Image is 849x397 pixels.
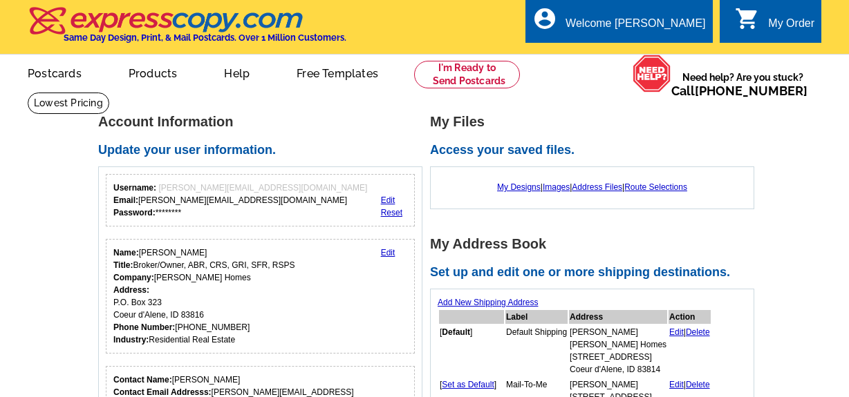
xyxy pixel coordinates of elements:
span: [PERSON_NAME][EMAIL_ADDRESS][DOMAIN_NAME] [158,183,367,193]
a: Free Templates [274,56,400,88]
a: Edit [669,380,684,389]
a: Edit [669,327,684,337]
a: Address Files [572,182,622,192]
strong: Password: [113,208,156,217]
div: | | | [438,174,747,200]
a: Edit [381,195,395,205]
span: Call [671,84,808,98]
span: Need help? Are you stuck? [671,70,814,98]
a: Postcards [6,56,104,88]
a: Products [106,56,200,88]
div: Your login information. [106,174,415,226]
a: Edit [381,248,395,258]
strong: Email: [113,195,138,205]
h2: Update your user information. [98,143,430,158]
h1: My Address Book [430,237,762,251]
td: [PERSON_NAME] [PERSON_NAME] Homes [STREET_ADDRESS] Coeur d'Alene, ID 83814 [569,325,667,376]
a: Add New Shipping Address [438,298,538,307]
h2: Set up and edit one or more shipping destinations. [430,265,762,280]
th: Label [505,310,568,324]
div: Your personal details. [106,239,415,354]
h2: Access your saved files. [430,143,762,158]
h1: My Files [430,115,762,129]
h1: Account Information [98,115,430,129]
div: Welcome [PERSON_NAME] [566,17,705,37]
strong: Address: [113,285,149,295]
i: account_circle [532,6,557,31]
strong: Industry: [113,335,149,345]
div: [PERSON_NAME] Broker/Owner, ABR, CRS, GRI, SFR, RSPS [PERSON_NAME] Homes P.O. Box 323 Coeur d'Ale... [113,246,295,346]
th: Address [569,310,667,324]
div: My Order [768,17,814,37]
a: Delete [686,327,710,337]
a: Images [543,182,570,192]
strong: Username: [113,183,156,193]
a: Set as Default [442,380,494,389]
strong: Company: [113,273,154,282]
i: shopping_cart [735,6,760,31]
td: | [669,325,711,376]
th: Action [669,310,711,324]
a: My Designs [497,182,541,192]
a: Reset [381,208,402,217]
strong: Contact Name: [113,375,172,385]
b: Default [442,327,470,337]
strong: Contact Email Addresss: [113,387,212,397]
strong: Title: [113,260,133,270]
a: shopping_cart My Order [735,15,814,32]
strong: Phone Number: [113,322,175,332]
a: Help [202,56,272,88]
a: Delete [686,380,710,389]
img: help [633,55,671,93]
strong: Name: [113,248,139,258]
a: [PHONE_NUMBER] [695,84,808,98]
a: Route Selections [624,182,687,192]
div: [PERSON_NAME][EMAIL_ADDRESS][DOMAIN_NAME] ******** [113,182,367,219]
td: [ ] [439,325,504,376]
td: Default Shipping [505,325,568,376]
h4: Same Day Design, Print, & Mail Postcards. Over 1 Million Customers. [64,32,346,43]
a: Same Day Design, Print, & Mail Postcards. Over 1 Million Customers. [28,17,346,43]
